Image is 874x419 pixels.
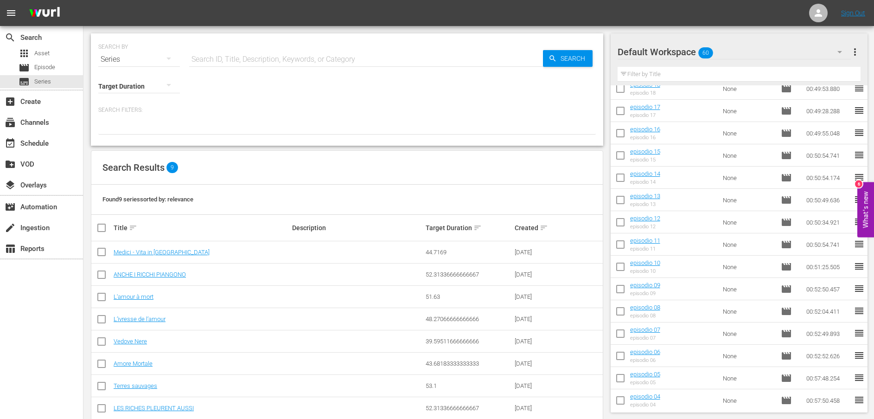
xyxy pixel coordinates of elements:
div: episodio 09 [630,290,660,297]
span: Episode [781,373,792,384]
span: Series [34,77,51,86]
td: 00:52:04.411 [803,300,854,322]
span: reorder [854,394,865,406]
span: Episode [781,306,792,317]
span: VOD [5,159,16,170]
span: Found 9 series sorted by: relevance [102,196,193,203]
span: reorder [854,105,865,116]
span: reorder [854,83,865,94]
div: 52.31336666666667 [426,271,512,278]
img: ans4CAIJ8jUAAAAAAAAAAAAAAAAAAAAAAAAgQb4GAAAAAAAAAAAAAAAAAAAAAAAAJMjXAAAAAAAAAAAAAAAAAAAAAAAAgAT5G... [22,2,67,24]
span: sort [129,224,137,232]
div: episodio 05 [630,380,660,386]
td: 00:52:52.626 [803,345,854,367]
a: episodio 11 [630,237,660,244]
td: 00:57:48.254 [803,367,854,389]
div: 51.63 [426,293,512,300]
td: None [719,256,777,278]
a: episodio 08 [630,304,660,311]
span: Asset [19,48,30,59]
td: None [719,300,777,322]
a: episodio 14 [630,170,660,177]
td: 00:49:28.288 [803,100,854,122]
span: Episode [781,105,792,116]
td: 00:52:50.457 [803,278,854,300]
span: Episode [34,63,55,72]
td: None [719,100,777,122]
td: None [719,77,777,100]
span: Episode [781,350,792,361]
span: Reports [5,243,16,254]
span: reorder [854,350,865,361]
span: Episode [781,395,792,406]
div: 6 [855,180,862,187]
a: episodio 12 [630,215,660,222]
td: None [719,189,777,211]
div: episodio 16 [630,135,660,141]
a: episodio 06 [630,348,660,355]
span: reorder [854,305,865,316]
span: reorder [854,283,865,294]
span: Episode [781,172,792,183]
div: Description [292,224,423,232]
td: None [719,367,777,389]
td: None [719,122,777,144]
div: 44.7169 [426,249,512,256]
div: Default Workspace [618,39,851,65]
a: episodio 16 [630,126,660,133]
div: episodio 17 [630,112,660,118]
td: None [719,345,777,367]
span: Create [5,96,16,107]
div: episodio 06 [630,357,660,363]
a: episodio 17 [630,103,660,110]
span: Ingestion [5,222,16,233]
div: episodio 07 [630,335,660,341]
td: 00:51:25.505 [803,256,854,278]
div: Title [114,222,289,233]
span: reorder [854,239,865,250]
span: reorder [854,261,865,272]
span: Episode [19,62,30,73]
a: Sign Out [841,9,865,17]
div: [DATE] [515,271,556,278]
a: episodio 07 [630,326,660,333]
div: [DATE] [515,249,556,256]
div: episodio 10 [630,268,660,274]
span: more_vert [849,46,861,58]
td: None [719,322,777,345]
td: None [719,233,777,256]
span: Series [19,76,30,87]
div: Target Duration [426,222,512,233]
td: 00:52:49.893 [803,322,854,345]
span: 60 [698,43,713,63]
span: reorder [854,372,865,383]
span: Episode [781,239,792,250]
div: [DATE] [515,405,556,412]
div: Created [515,222,556,233]
span: reorder [854,149,865,161]
div: Series [98,46,180,72]
span: Episode [781,128,792,139]
span: Asset [34,49,50,58]
span: reorder [854,127,865,138]
span: Episode [781,150,792,161]
div: [DATE] [515,293,556,300]
span: Episode [781,284,792,295]
div: 48.27066666666666 [426,316,512,322]
a: Medici - Vita in [GEOGRAPHIC_DATA] [114,249,210,256]
span: Episode [781,194,792,206]
td: 00:49:55.048 [803,122,854,144]
td: None [719,167,777,189]
div: episodio 15 [630,157,660,163]
div: episodio 18 [630,90,660,96]
span: sort [540,224,548,232]
div: [DATE] [515,338,556,345]
span: Search [557,50,593,67]
span: Episode [781,217,792,228]
div: episodio 08 [630,313,660,319]
span: reorder [854,172,865,183]
a: Terres sauvages [114,382,157,389]
button: Open Feedback Widget [857,182,874,237]
div: 39.59511666666666 [426,338,512,345]
td: 00:50:34.921 [803,211,854,233]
